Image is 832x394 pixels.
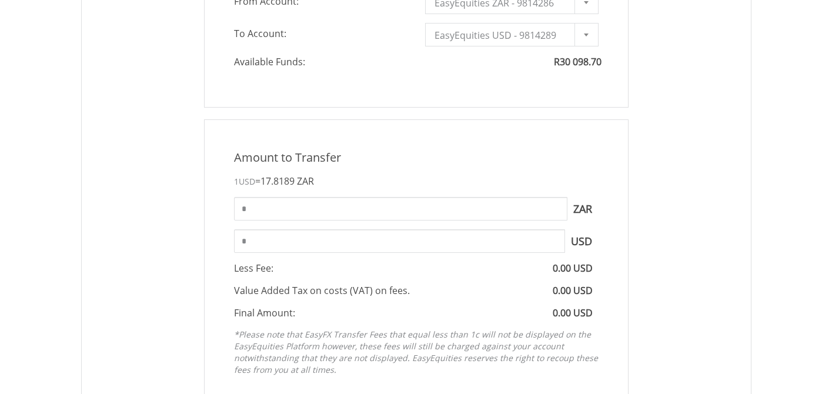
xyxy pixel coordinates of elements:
span: 0.00 USD [553,306,593,319]
span: 0.00 USD [553,262,593,275]
span: Value Added Tax on costs (VAT) on fees. [234,284,410,297]
span: 0.00 USD [553,284,593,297]
span: EasyEquities USD - 9814289 [435,24,572,47]
span: Available Funds: [225,55,416,69]
span: 17.8189 [260,175,295,188]
span: ZAR [297,175,314,188]
span: Less Fee: [234,262,273,275]
span: USD [239,176,255,187]
div: Amount to Transfer [225,149,607,166]
span: To Account: [225,23,416,44]
span: ZAR [567,197,599,221]
span: 1 [234,176,255,187]
span: Final Amount: [234,306,295,319]
span: USD [565,229,599,253]
span: R30 098.70 [554,55,602,68]
em: *Please note that EasyFX Transfer Fees that equal less than 1c will not be displayed on the EasyE... [234,329,598,375]
span: = [255,175,314,188]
